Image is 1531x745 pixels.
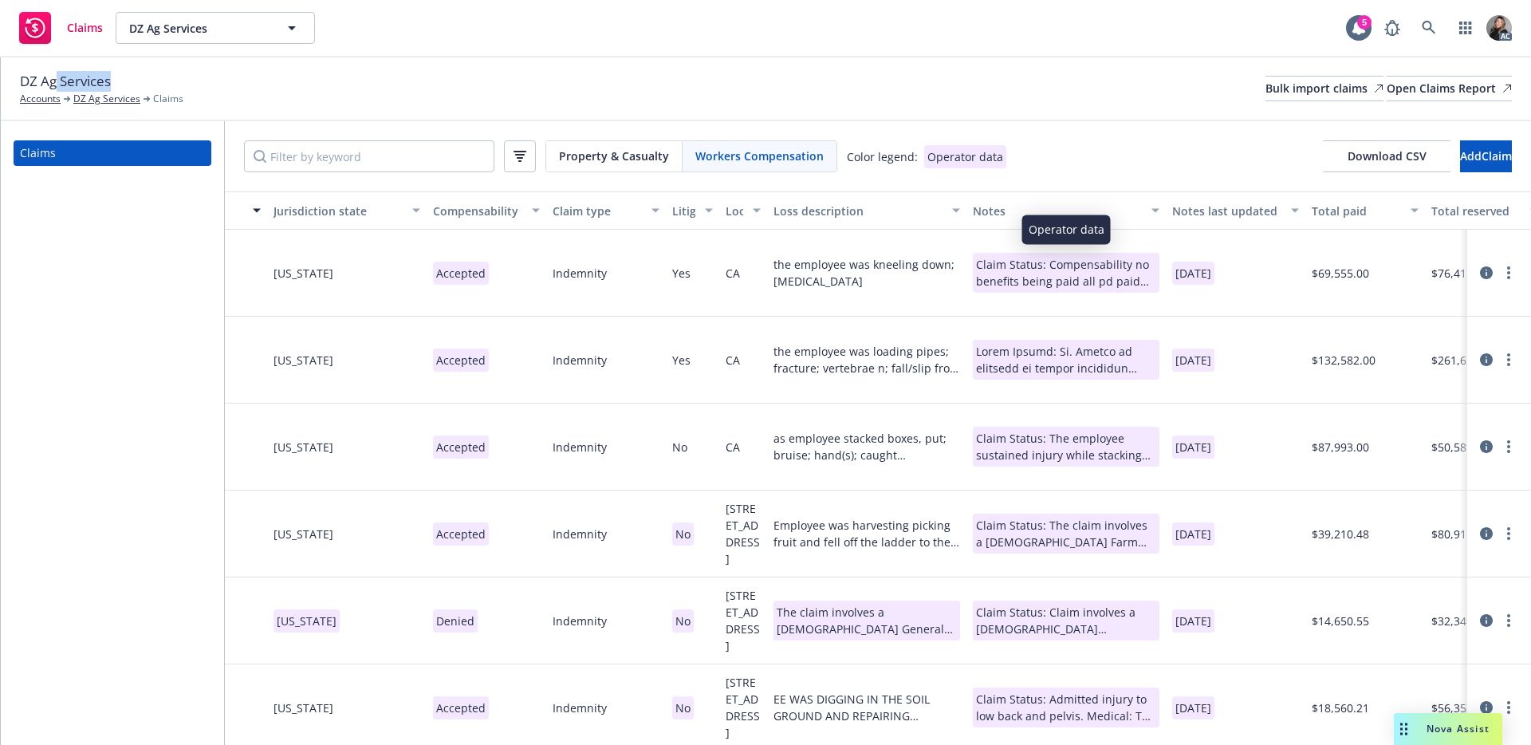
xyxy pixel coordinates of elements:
div: Indemnity [553,352,607,369]
div: Claim Status: The employee sustained injury while stacking boxes. Compensability – Accepted Medic... [976,430,1156,463]
button: Compensability [427,191,546,230]
button: Notes [966,191,1166,230]
div: Claim Status: Admitted injury to low back and pelvis. Medical: The claimant is currently Treating... [976,691,1156,724]
span: Claims [153,92,183,106]
div: [STREET_ADDRESS] [726,500,761,567]
button: Download CSV [1323,140,1450,172]
span: $80,917.00 [1431,526,1489,542]
div: 5 [1357,15,1372,30]
div: the employee was loading pipes; fracture; vertebrae n; fall/slip from diff level [773,343,960,376]
span: Claim Status: Admitted injury to low back and pelvis. Medical: The claimant is currently Treating... [973,688,1159,727]
p: [DATE] [1172,262,1214,285]
div: [US_STATE] [274,439,333,455]
div: Indemnity [553,613,607,629]
p: No [672,696,694,719]
span: Claim Status: The employee sustained injury while stacking boxes. Compensability – Accepted Medic... [973,427,1159,467]
p: No [672,609,694,633]
a: Search [1413,12,1445,44]
div: Yes [672,352,691,369]
button: Claim type [546,191,666,230]
div: No [672,439,687,455]
div: CA [726,439,740,455]
a: Open Claims Report [1387,76,1512,101]
p: Denied [433,609,478,633]
a: Bulk import claims [1265,76,1383,101]
div: Indemnity [553,265,607,282]
span: Claims [67,22,103,34]
p: [DATE] [1172,696,1214,719]
span: $39,210.48 [1312,526,1369,542]
input: Filter by keyword [244,140,494,172]
span: $69,555.00 [1312,265,1369,282]
span: $18,560.21 [1312,700,1369,716]
span: $132,582.00 [1312,352,1376,369]
div: CA [726,265,740,282]
span: No [672,526,694,542]
div: Indemnity [553,439,607,455]
p: Accepted [433,522,489,546]
div: Bulk import claims [1265,77,1383,101]
p: Accepted [433,696,489,719]
button: Location [719,191,767,230]
span: $56,353.00 [1431,700,1489,716]
div: EE WAS DIGGING IN THE SOIL GROUND AND REPAIRING IRRIGATION BROKEN HOSE. [773,691,960,724]
a: Report a Bug [1376,12,1408,44]
div: Total reserved [1431,203,1521,219]
p: [DATE] [1172,609,1214,633]
span: Lorem Ipsumd: Si. Ametco ad elitsedd ei tempor incididun utlabore et d magnaa enim adminim ven q ... [973,340,1159,380]
div: [US_STATE] [274,265,333,282]
img: photo [1486,15,1512,41]
div: [STREET_ADDRESS] [726,674,761,741]
div: The claim involves a [DEMOGRAPHIC_DATA] General [PERSON_NAME] hired on [DATE]. On [DATE] the empl... [777,604,957,637]
div: Loss description [773,203,943,219]
a: more [1499,611,1518,630]
div: Total paid [1312,203,1401,219]
button: Jurisdiction state [267,191,427,230]
p: [DATE] [1172,349,1214,372]
span: No [672,613,694,629]
a: Accounts [20,92,61,106]
div: [US_STATE] [274,526,333,542]
p: [DATE] [1172,522,1214,546]
div: Jurisdiction state [274,203,403,219]
div: [US_STATE] [274,352,333,369]
span: $32,349.00 [1431,613,1489,629]
span: Accepted [433,436,489,459]
p: No [672,522,694,546]
p: [DATE] [1172,436,1214,459]
span: Accepted [433,349,489,372]
a: Claims [14,140,211,166]
a: more [1499,437,1518,456]
a: DZ Ag Services [73,92,140,106]
button: Loss description [767,191,966,230]
span: Claim Status: Compensability no benefits being paid all pd paid Medical: Last office visit [DATE]... [973,253,1159,293]
span: The claim involves a [DEMOGRAPHIC_DATA] General [PERSON_NAME] hired on [DATE]. On [DATE] the empl... [773,601,960,641]
span: Claim Status: The claim involves a [DEMOGRAPHIC_DATA] Farm Laborer hired on [DATE]. On [DATE] the... [973,514,1159,554]
button: Nova Assist [1394,713,1502,745]
button: AddClaim [1460,140,1512,172]
div: Location [726,203,743,219]
span: Property & Casualty [559,148,669,164]
span: No [672,700,694,715]
div: Claim Status: Claim involves a [DEMOGRAPHIC_DATA] [DEMOGRAPHIC_DATA] General Farm Laborer hire on... [976,604,1156,637]
span: Workers Compensation [695,148,824,164]
span: Claim Status: Claim involves a [DEMOGRAPHIC_DATA] [DEMOGRAPHIC_DATA] General Farm Laborer hire on... [973,601,1159,641]
div: Lorem Ipsumd: Si. Ametco ad elitsedd ei tempor incididun utlabore et d magnaa enim adminim ven q ... [976,343,1156,376]
p: [US_STATE] [274,609,340,633]
span: DZ Ag Services [129,20,267,37]
span: DZ Ag Services [20,71,111,92]
div: Claims [20,140,56,166]
div: CA [726,352,740,369]
button: DZ Ag Services [116,12,315,44]
a: more [1499,263,1518,282]
div: Indemnity [553,700,607,716]
span: $261,633.00 [1431,352,1495,369]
